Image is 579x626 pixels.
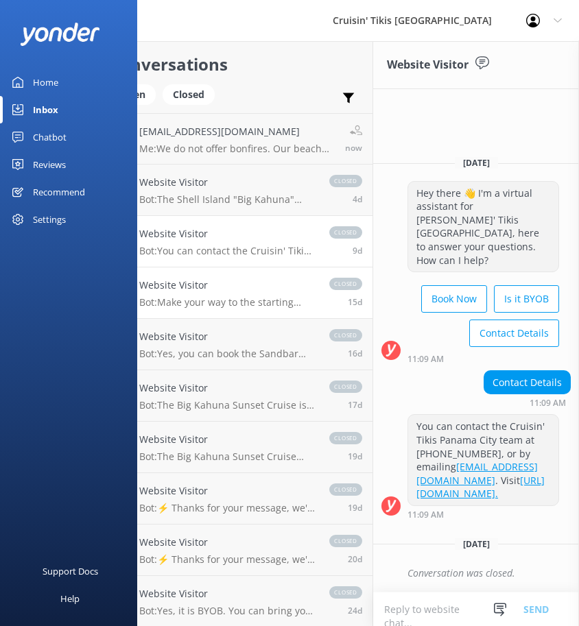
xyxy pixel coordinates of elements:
div: Home [33,69,58,96]
span: closed [329,175,362,187]
span: 08:10am 18-Jul-2025 (UTC -06:00) America/Mexico_City [348,605,362,616]
p: Bot: The Big Kahuna Sunset Cruise is an adults-only experience designed for relaxing, celebrating... [139,399,316,411]
div: Chatbot [33,123,67,151]
p: Bot: The Shell Island "Big Kahuna" Beach, Swim, Snorkel & Dolphin Cruise is a 3-hour adventure wh... [139,193,316,206]
div: Help [60,585,80,612]
button: Is it BYOB [494,285,559,313]
span: 05:32pm 21-Jul-2025 (UTC -06:00) America/Mexico_City [348,553,362,565]
span: closed [329,226,362,239]
a: Website VisitorBot:The Shell Island "Big Kahuna" Beach, Swim, Snorkel & Dolphin Cruise is a 3-hou... [99,165,373,216]
span: 12:04pm 27-Jul-2025 (UTC -06:00) America/Mexico_City [348,296,362,308]
p: Me: We do not offer bonfires. Our beach trips are during the day and our sunset/eve cruises are o... [139,143,335,155]
div: You can contact the Cruisin' Tikis Panama City team at [PHONE_NUMBER], or by emailing . Visit [408,415,558,505]
p: Bot: Make your way to the starting dock 15 minutes before your scheduled departure. [139,296,316,309]
strong: 11:09 AM [407,511,444,519]
strong: 11:09 AM [407,355,444,363]
p: Bot: Yes, you can book the Sandbar Cruise or the Lagoon Cruise for 5 people. You can check availa... [139,348,316,360]
a: [URL][DOMAIN_NAME]. [416,474,545,501]
h4: Website Visitor [139,226,316,241]
div: Closed [163,84,215,105]
a: [EMAIL_ADDRESS][DOMAIN_NAME] [416,460,538,487]
h4: Website Visitor [139,175,316,190]
span: 01:10pm 11-Aug-2025 (UTC -06:00) America/Mexico_City [345,142,362,154]
div: Inbox [33,96,58,123]
a: Website VisitorBot:You can contact the Cruisin' Tikis Panama City team at [PHONE_NUMBER], or by e... [99,216,373,267]
h4: Website Visitor [139,535,316,550]
div: 09:09am 02-Aug-2025 (UTC -06:00) America/Mexico_City [407,509,559,519]
h4: Website Visitor [139,278,316,293]
div: Conversation was closed. [407,562,571,585]
a: Website VisitorBot:⚡ Thanks for your message, we'll get back to you as soon as we can. You're als... [99,525,373,576]
span: closed [329,483,362,496]
span: 09:09am 02-Aug-2025 (UTC -06:00) America/Mexico_City [353,245,362,256]
h4: Website Visitor [139,432,316,447]
button: Contact Details [469,320,559,347]
h4: Website Visitor [139,381,316,396]
div: Reviews [33,151,66,178]
a: [EMAIL_ADDRESS][DOMAIN_NAME]Me:We do not offer bonfires. Our beach trips are during the day and o... [99,113,373,165]
span: 06:06pm 06-Aug-2025 (UTC -06:00) America/Mexico_City [353,193,362,205]
h4: Website Visitor [139,483,316,498]
a: Website VisitorBot:⚡ Thanks for your message, we'll get back to you as soon as we can. You're als... [99,473,373,525]
a: Website VisitorBot:Yes, you can book the Sandbar Cruise or the Lagoon Cruise for 5 people. You ca... [99,319,373,370]
div: Settings [33,206,66,233]
p: Bot: ⚡ Thanks for your message, we'll get back to you as soon as we can. You're also welcome to k... [139,502,316,514]
h4: Website Visitor [139,586,316,601]
img: yonder-white-logo.png [21,23,99,45]
p: Bot: You can contact the Cruisin' Tikis Panama City team at [PHONE_NUMBER], or by emailing [EMAIL... [139,245,316,257]
h4: [EMAIL_ADDRESS][DOMAIN_NAME] [139,124,335,139]
a: Website VisitorBot:Make your way to the starting dock 15 minutes before your scheduled departure.... [99,267,373,319]
span: closed [329,432,362,444]
span: closed [329,586,362,599]
span: 06:28pm 25-Jul-2025 (UTC -06:00) America/Mexico_City [348,348,362,359]
strong: 11:09 AM [530,399,566,407]
p: Bot: Yes, it is BYOB. You can bring your own food and alcohol on board. An ice-filled cooler, wat... [139,605,316,617]
span: [DATE] [455,538,498,550]
div: Contact Details [484,371,570,394]
span: closed [329,278,362,290]
span: closed [329,535,362,547]
div: 09:09am 02-Aug-2025 (UTC -06:00) America/Mexico_City [484,398,571,407]
span: 01:23pm 24-Jul-2025 (UTC -06:00) America/Mexico_City [348,399,362,411]
h4: Website Visitor [139,329,316,344]
span: closed [329,381,362,393]
div: Support Docs [43,557,98,585]
span: [DATE] [455,157,498,169]
p: Bot: ⚡ Thanks for your message, we'll get back to you as soon as we can. You're also welcome to k... [139,553,316,566]
a: Website VisitorBot:The Big Kahuna Sunset Cruise operates daily with departures at 6:30 PM. You ca... [99,422,373,473]
h3: Website Visitor [387,56,469,74]
span: 10:51am 23-Jul-2025 (UTC -06:00) America/Mexico_City [348,450,362,462]
span: 04:46pm 22-Jul-2025 (UTC -06:00) America/Mexico_City [348,502,362,514]
span: closed [329,329,362,341]
div: Hey there 👋 I'm a virtual assistant for [PERSON_NAME]' Tikis [GEOGRAPHIC_DATA], here to answer yo... [408,182,558,272]
a: Website VisitorBot:The Big Kahuna Sunset Cruise is an adults-only experience designed for relaxin... [99,370,373,422]
a: Closed [163,86,222,101]
h2: Conversations [110,51,362,77]
div: 2025-08-07T04:03:24.934 [381,562,571,585]
p: Bot: The Big Kahuna Sunset Cruise operates daily with departures at 6:30 PM. You can check availa... [139,450,316,463]
div: Recommend [33,178,85,206]
button: Book Now [421,285,487,313]
div: 09:09am 02-Aug-2025 (UTC -06:00) America/Mexico_City [407,354,559,363]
